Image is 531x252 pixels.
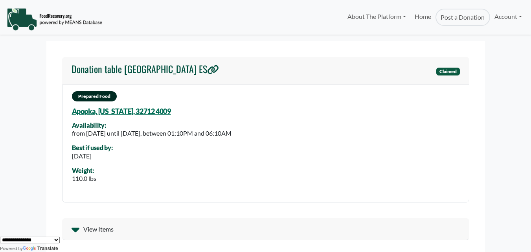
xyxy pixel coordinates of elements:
a: Post a Donation [435,9,490,26]
h4: Donation table [GEOGRAPHIC_DATA] ES [72,63,219,75]
div: from [DATE] until [DATE], between 01:10PM and 06:10AM [72,129,232,138]
span: View Items [83,224,114,234]
div: Availability: [72,122,232,129]
a: Home [410,9,435,26]
div: [DATE] [72,151,113,161]
div: Weight: [72,167,96,174]
span: Claimed [436,68,460,75]
div: Best if used by: [72,144,113,151]
a: Translate [23,246,58,251]
img: NavigationLogo_FoodRecovery-91c16205cd0af1ed486a0f1a7774a6544ea792ac00100771e7dd3ec7c0e58e41.png [7,7,102,31]
img: Google Translate [23,246,37,252]
a: Donation table [GEOGRAPHIC_DATA] ES [72,63,219,78]
div: 110.0 lbs [72,174,96,183]
span: Prepared Food [72,91,117,101]
a: Account [490,9,526,24]
a: Apopka, [US_STATE], 32712 4009 [72,107,171,116]
a: About The Platform [343,9,410,24]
